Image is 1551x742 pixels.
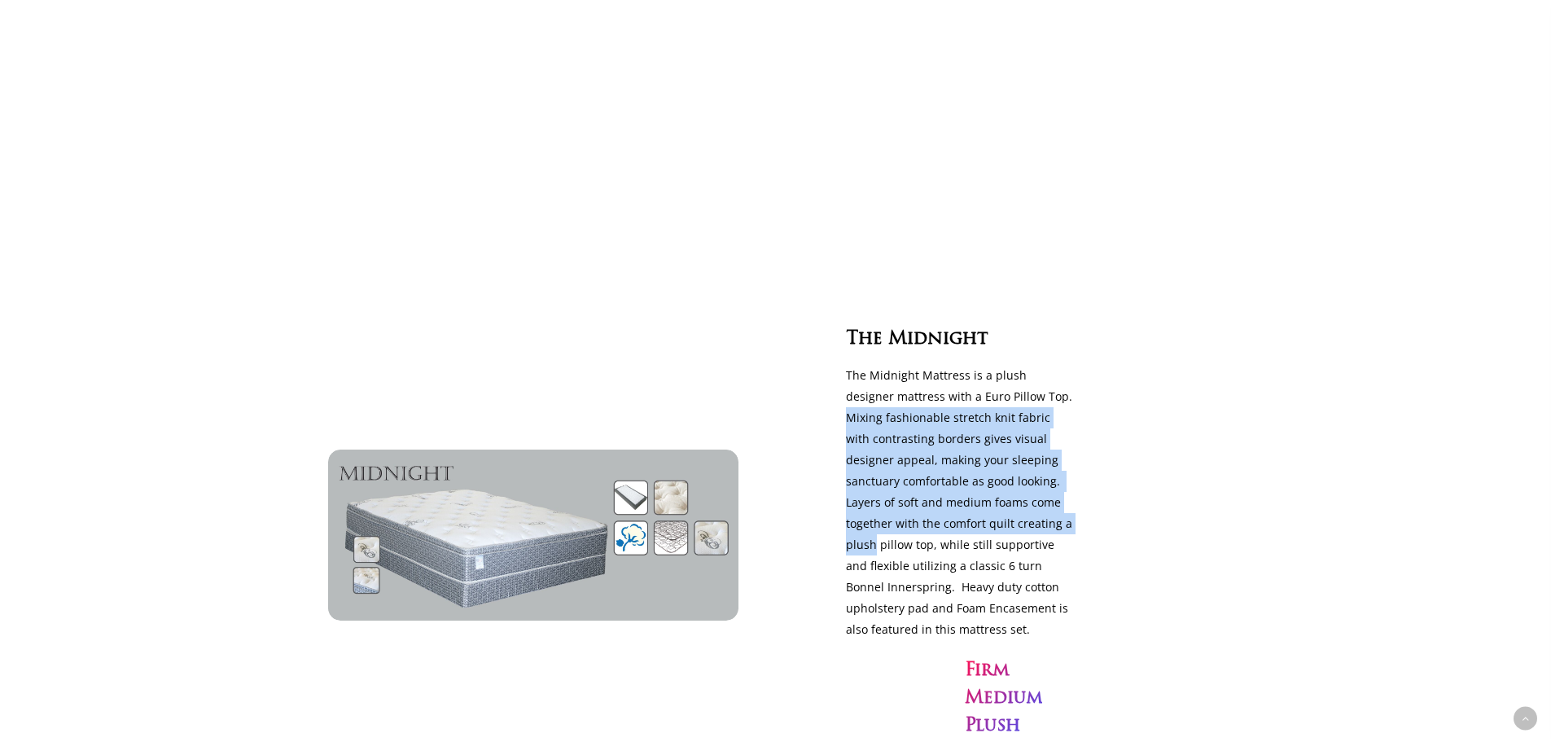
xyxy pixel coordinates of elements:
a: Back to top [1514,707,1537,731]
h3: Firm Medium Plush [965,657,1042,740]
span: Midnight [888,329,988,350]
span: The [846,329,883,350]
h3: The Midnight [846,323,1102,350]
p: The Midnight Mattress is a plush designer mattress with a Euro Pillow Top. Mixing fashionable str... [846,365,1076,640]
